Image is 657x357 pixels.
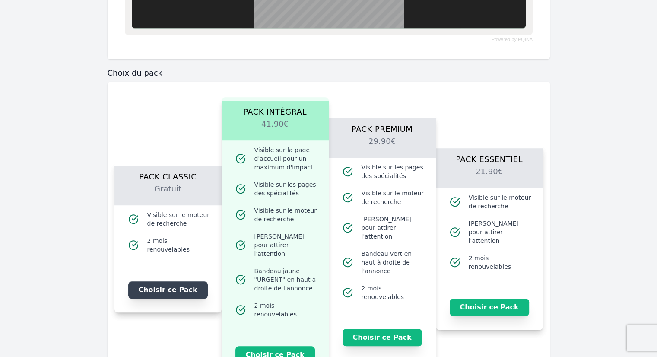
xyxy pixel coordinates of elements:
span: [PERSON_NAME] pour attirer l'attention [362,215,425,241]
span: Bandeau jaune "URGENT" en haut à droite de l'annonce [254,267,318,293]
button: Choisir ce Pack [343,329,422,346]
a: Powered by PQINA [491,38,532,41]
span: 2 mois renouvelables [147,236,211,254]
span: Visible sur le moteur de recherche [147,210,211,228]
span: Visible sur le moteur de recherche [254,206,318,223]
span: 2 mois renouvelables [469,254,533,271]
h1: Pack Essentiel [446,148,533,166]
button: Choisir ce Pack [450,299,529,316]
h1: Pack Classic [125,166,211,183]
span: 2 mois renouvelables [362,284,425,301]
span: Bandeau vert en haut à droite de l'annonce [362,249,425,275]
span: Visible sur le moteur de recherche [362,189,425,206]
span: 2 mois renouvelables [254,301,318,319]
span: Visible sur le moteur de recherche [469,193,533,210]
h2: 29.90€ [339,135,425,158]
h2: 41.90€ [232,118,318,140]
h2: 21.90€ [446,166,533,188]
h1: Pack Intégral [232,101,318,118]
h1: Pack Premium [339,118,425,135]
span: Visible sur les pages des spécialités [254,180,318,198]
button: Choisir ce Pack [128,281,208,299]
span: Visible sur la page d'accueil pour un maximum d'impact [254,146,318,172]
span: Visible sur les pages des spécialités [362,163,425,180]
h2: Gratuit [125,183,211,205]
h3: Choix du pack [108,68,550,78]
span: [PERSON_NAME] pour attirer l'attention [254,232,318,258]
span: [PERSON_NAME] pour attirer l'attention [469,219,533,245]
